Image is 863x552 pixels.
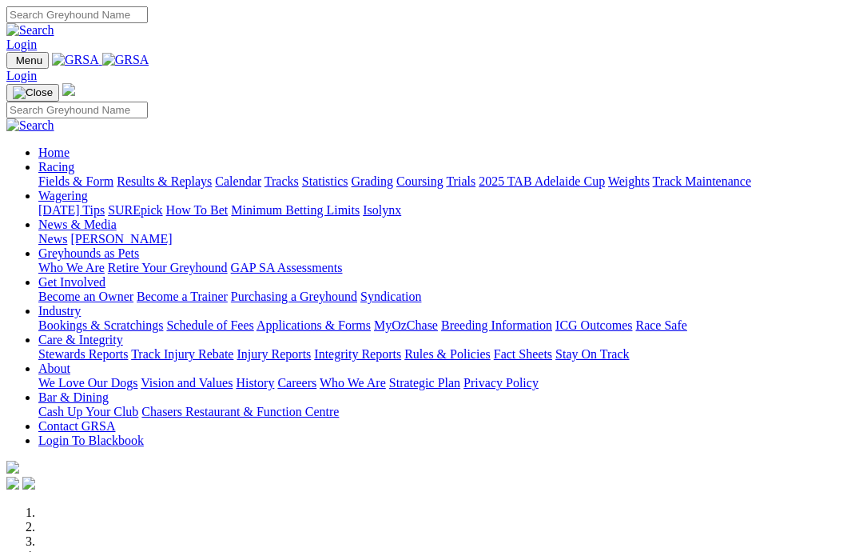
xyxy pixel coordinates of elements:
[237,347,311,361] a: Injury Reports
[38,376,137,390] a: We Love Our Dogs
[38,347,128,361] a: Stewards Reports
[320,376,386,390] a: Who We Are
[6,52,49,69] button: Toggle navigation
[52,53,99,67] img: GRSA
[6,23,54,38] img: Search
[38,218,117,231] a: News & Media
[6,461,19,474] img: logo-grsa-white.png
[446,174,475,188] a: Trials
[653,174,751,188] a: Track Maintenance
[555,318,632,332] a: ICG Outcomes
[38,290,133,303] a: Become an Owner
[38,189,88,202] a: Wagering
[22,477,35,490] img: twitter.svg
[257,318,371,332] a: Applications & Forms
[102,53,149,67] img: GRSA
[38,333,123,346] a: Care & Integrity
[479,174,605,188] a: 2025 TAB Adelaide Cup
[635,318,686,332] a: Race Safe
[360,290,421,303] a: Syndication
[264,174,299,188] a: Tracks
[38,146,70,159] a: Home
[38,261,857,275] div: Greyhounds as Pets
[6,477,19,490] img: facebook.svg
[38,304,81,318] a: Industry
[404,347,491,361] a: Rules & Policies
[16,54,42,66] span: Menu
[463,376,539,390] a: Privacy Policy
[374,318,438,332] a: MyOzChase
[38,405,138,418] a: Cash Up Your Club
[389,376,460,390] a: Strategic Plan
[352,174,393,188] a: Grading
[38,261,105,274] a: Who We Are
[38,290,857,304] div: Get Involved
[117,174,212,188] a: Results & Replays
[6,38,37,51] a: Login
[215,174,261,188] a: Calendar
[6,69,37,82] a: Login
[38,160,74,174] a: Racing
[38,376,857,390] div: About
[38,232,857,246] div: News & Media
[38,203,857,218] div: Wagering
[108,203,162,217] a: SUREpick
[38,203,105,217] a: [DATE] Tips
[137,290,228,303] a: Become a Trainer
[38,232,67,246] a: News
[166,318,253,332] a: Schedule of Fees
[62,83,75,96] img: logo-grsa-white.png
[141,376,233,390] a: Vision and Values
[555,347,629,361] a: Stay On Track
[38,318,857,333] div: Industry
[6,118,54,133] img: Search
[314,347,401,361] a: Integrity Reports
[38,275,105,289] a: Get Involved
[6,102,148,118] input: Search
[396,174,443,188] a: Coursing
[38,362,70,375] a: About
[231,290,357,303] a: Purchasing a Greyhound
[131,347,233,361] a: Track Injury Rebate
[13,86,53,99] img: Close
[141,405,339,418] a: Chasers Restaurant & Function Centre
[236,376,274,390] a: History
[38,246,139,260] a: Greyhounds as Pets
[6,84,59,102] button: Toggle navigation
[38,347,857,362] div: Care & Integrity
[38,419,115,433] a: Contact GRSA
[38,174,113,188] a: Fields & Form
[277,376,316,390] a: Careers
[38,405,857,419] div: Bar & Dining
[608,174,650,188] a: Weights
[166,203,229,217] a: How To Bet
[494,347,552,361] a: Fact Sheets
[38,174,857,189] div: Racing
[231,261,343,274] a: GAP SA Assessments
[38,318,163,332] a: Bookings & Scratchings
[6,6,148,23] input: Search
[231,203,360,217] a: Minimum Betting Limits
[70,232,172,246] a: [PERSON_NAME]
[302,174,348,188] a: Statistics
[38,434,144,447] a: Login To Blackbook
[441,318,552,332] a: Breeding Information
[363,203,401,217] a: Isolynx
[108,261,228,274] a: Retire Your Greyhound
[38,390,109,404] a: Bar & Dining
